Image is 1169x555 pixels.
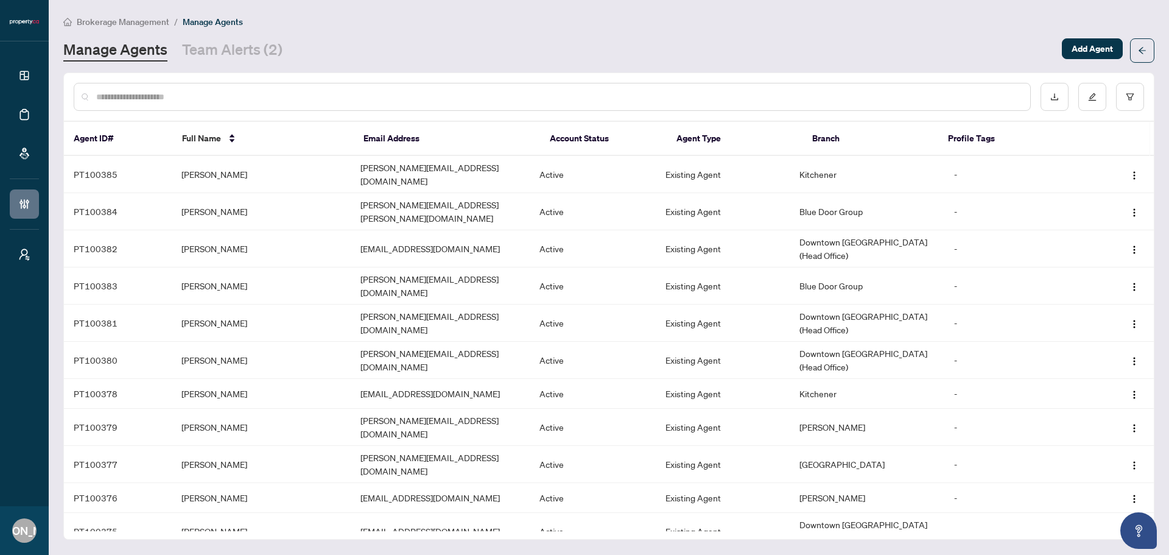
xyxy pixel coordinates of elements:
[172,193,351,230] td: [PERSON_NAME]
[1129,208,1139,217] img: Logo
[351,305,530,342] td: [PERSON_NAME][EMAIL_ADDRESS][DOMAIN_NAME]
[1078,83,1106,111] button: edit
[790,513,944,550] td: Downtown [GEOGRAPHIC_DATA] (Head Office)
[1125,313,1144,333] button: Logo
[64,342,172,379] td: PT100380
[1125,202,1144,221] button: Logo
[1125,488,1144,507] button: Logo
[64,409,172,446] td: PT100379
[944,483,1097,513] td: -
[64,513,172,550] td: PT100375
[18,249,30,261] span: user-switch
[656,483,790,513] td: Existing Agent
[944,193,1097,230] td: -
[172,122,353,156] th: Full Name
[938,122,1092,156] th: Profile Tags
[790,446,944,483] td: [GEOGRAPHIC_DATA]
[790,193,944,230] td: Blue Door Group
[1125,239,1144,258] button: Logo
[1129,494,1139,504] img: Logo
[530,409,655,446] td: Active
[944,156,1097,193] td: -
[530,342,655,379] td: Active
[351,483,530,513] td: [EMAIL_ADDRESS][DOMAIN_NAME]
[172,409,351,446] td: [PERSON_NAME]
[656,513,790,550] td: Existing Agent
[656,230,790,267] td: Existing Agent
[656,446,790,483] td: Existing Agent
[351,230,530,267] td: [EMAIL_ADDRESS][DOMAIN_NAME]
[1129,423,1139,433] img: Logo
[1120,512,1157,549] button: Open asap
[790,230,944,267] td: Downtown [GEOGRAPHIC_DATA] (Head Office)
[64,267,172,305] td: PT100383
[656,193,790,230] td: Existing Agent
[530,305,655,342] td: Active
[1062,38,1123,59] button: Add Agent
[1129,319,1139,329] img: Logo
[63,40,167,62] a: Manage Agents
[1125,454,1144,474] button: Logo
[64,122,172,156] th: Agent ID#
[1129,245,1139,255] img: Logo
[172,513,351,550] td: [PERSON_NAME]
[351,409,530,446] td: [PERSON_NAME][EMAIL_ADDRESS][DOMAIN_NAME]
[182,132,221,145] span: Full Name
[790,409,944,446] td: [PERSON_NAME]
[1129,282,1139,292] img: Logo
[530,230,655,267] td: Active
[1041,83,1069,111] button: download
[530,446,655,483] td: Active
[354,122,541,156] th: Email Address
[530,513,655,550] td: Active
[1125,384,1144,403] button: Logo
[530,267,655,305] td: Active
[530,379,655,409] td: Active
[1125,417,1144,437] button: Logo
[944,230,1097,267] td: -
[172,156,351,193] td: [PERSON_NAME]
[1072,39,1113,58] span: Add Agent
[64,193,172,230] td: PT100384
[790,305,944,342] td: Downtown [GEOGRAPHIC_DATA] (Head Office)
[1125,350,1144,370] button: Logo
[351,156,530,193] td: [PERSON_NAME][EMAIL_ADDRESS][DOMAIN_NAME]
[790,483,944,513] td: [PERSON_NAME]
[172,483,351,513] td: [PERSON_NAME]
[944,513,1097,550] td: -
[172,230,351,267] td: [PERSON_NAME]
[656,409,790,446] td: Existing Agent
[944,267,1097,305] td: -
[802,122,938,156] th: Branch
[790,267,944,305] td: Blue Door Group
[1129,390,1139,400] img: Logo
[64,446,172,483] td: PT100377
[790,379,944,409] td: Kitchener
[790,342,944,379] td: Downtown [GEOGRAPHIC_DATA] (Head Office)
[172,305,351,342] td: [PERSON_NAME]
[944,342,1097,379] td: -
[351,342,530,379] td: [PERSON_NAME][EMAIL_ADDRESS][DOMAIN_NAME]
[944,409,1097,446] td: -
[64,230,172,267] td: PT100382
[656,379,790,409] td: Existing Agent
[1050,93,1059,101] span: download
[530,156,655,193] td: Active
[667,122,802,156] th: Agent Type
[1129,356,1139,366] img: Logo
[530,483,655,513] td: Active
[63,18,72,26] span: home
[530,193,655,230] td: Active
[656,342,790,379] td: Existing Agent
[656,267,790,305] td: Existing Agent
[64,483,172,513] td: PT100376
[172,446,351,483] td: [PERSON_NAME]
[183,16,243,27] span: Manage Agents
[351,379,530,409] td: [EMAIL_ADDRESS][DOMAIN_NAME]
[182,40,283,62] a: Team Alerts (2)
[944,446,1097,483] td: -
[351,267,530,305] td: [PERSON_NAME][EMAIL_ADDRESS][DOMAIN_NAME]
[540,122,667,156] th: Account Status
[1138,46,1146,55] span: arrow-left
[351,193,530,230] td: [PERSON_NAME][EMAIL_ADDRESS][PERSON_NAME][DOMAIN_NAME]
